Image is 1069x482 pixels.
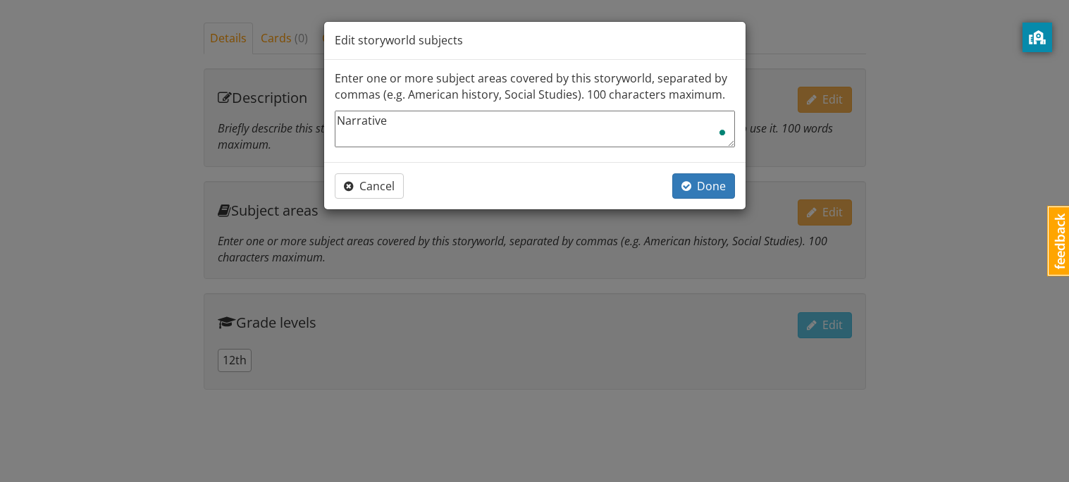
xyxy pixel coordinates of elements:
[672,173,735,199] button: Done
[335,70,735,103] p: Enter one or more subject areas covered by this storyworld, separated by commas (e.g. American hi...
[681,178,726,194] span: Done
[335,111,735,147] textarea: To enrich screen reader interactions, please activate Accessibility in Grammarly extension settings
[344,178,395,194] span: Cancel
[324,22,746,60] div: Edit storyworld subjects
[335,173,404,199] button: Cancel
[1022,23,1052,52] button: privacy banner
